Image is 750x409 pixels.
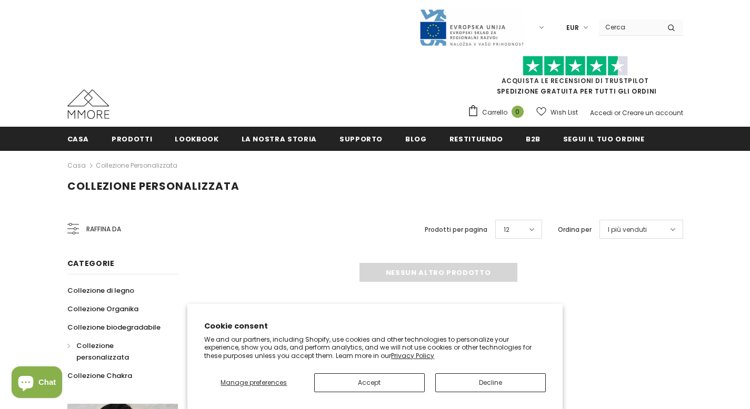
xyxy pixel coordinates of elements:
[590,108,613,117] a: Accedi
[482,107,507,118] span: Carrello
[67,89,109,119] img: Casi MMORE
[67,366,132,385] a: Collezione Chakra
[67,127,89,150] a: Casa
[467,105,529,120] a: Carrello 0
[221,378,287,387] span: Manage preferences
[391,351,434,360] a: Privacy Policy
[67,336,166,366] a: Collezione personalizzata
[419,8,524,47] img: Javni Razpis
[339,134,383,144] span: supporto
[435,373,546,392] button: Decline
[502,76,649,85] a: Acquista le recensioni di TrustPilot
[67,258,115,269] span: Categorie
[242,134,317,144] span: La nostra storia
[242,127,317,150] a: La nostra storia
[608,224,647,235] span: I più venduti
[67,300,138,318] a: Collezione Organika
[512,106,524,118] span: 0
[504,224,509,235] span: 12
[67,179,239,193] span: Collezione personalizzata
[536,103,578,121] a: Wish List
[419,23,524,32] a: Javni Razpis
[175,134,218,144] span: Lookbook
[67,304,138,314] span: Collezione Organika
[467,60,683,96] span: SPEDIZIONE GRATUITA PER TUTTI GLI ORDINI
[405,134,427,144] span: Blog
[558,224,592,235] label: Ordina per
[112,127,152,150] a: Prodotti
[314,373,425,392] button: Accept
[563,134,644,144] span: Segui il tuo ordine
[67,159,86,172] a: Casa
[67,281,134,300] a: Collezione di legno
[614,108,621,117] span: or
[622,108,683,117] a: Creare un account
[67,318,161,336] a: Collezione biodegradabile
[76,341,129,362] span: Collezione personalizzata
[8,366,65,401] inbox-online-store-chat: Shopify online store chat
[563,127,644,150] a: Segui il tuo ordine
[112,134,152,144] span: Prodotti
[526,134,541,144] span: B2B
[599,19,659,35] input: Search Site
[86,223,121,235] span: Raffina da
[67,134,89,144] span: Casa
[566,23,579,33] span: EUR
[96,161,177,170] a: Collezione personalizzata
[204,321,546,332] h2: Cookie consent
[405,127,427,150] a: Blog
[551,107,578,118] span: Wish List
[339,127,383,150] a: supporto
[526,127,541,150] a: B2B
[67,371,132,381] span: Collezione Chakra
[67,322,161,332] span: Collezione biodegradabile
[204,335,546,360] p: We and our partners, including Shopify, use cookies and other technologies to personalize your ex...
[449,134,503,144] span: Restituendo
[523,56,628,76] img: Fidati di Pilot Stars
[204,373,303,392] button: Manage preferences
[449,127,503,150] a: Restituendo
[67,285,134,295] span: Collezione di legno
[425,224,487,235] label: Prodotti per pagina
[175,127,218,150] a: Lookbook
